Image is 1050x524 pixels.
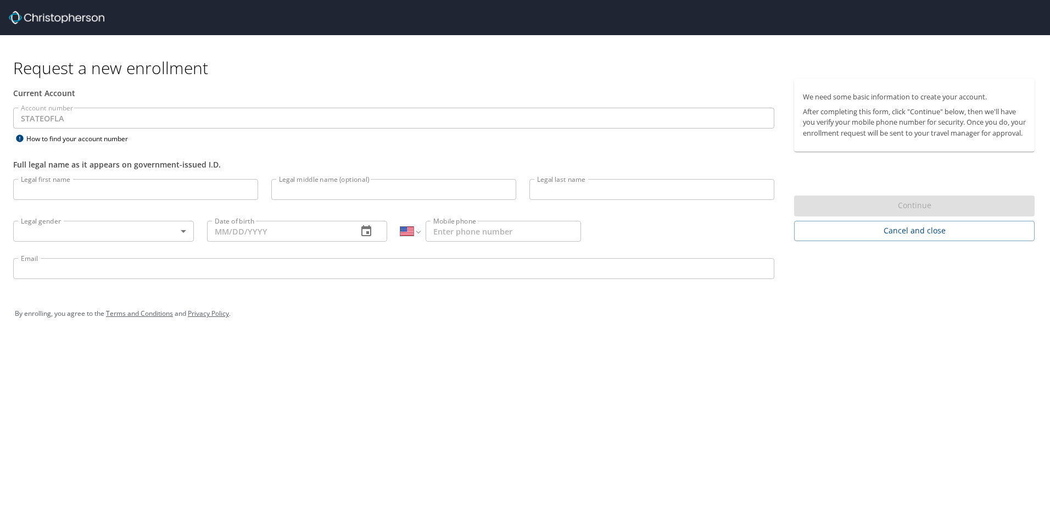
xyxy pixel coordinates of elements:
a: Terms and Conditions [106,309,173,318]
div: How to find your account number [13,132,150,146]
input: MM/DD/YYYY [207,221,349,242]
p: We need some basic information to create your account. [803,92,1026,102]
input: Enter phone number [426,221,581,242]
div: By enrolling, you agree to the and . [15,300,1035,327]
div: Full legal name as it appears on government-issued I.D. [13,159,774,170]
a: Privacy Policy [188,309,229,318]
div: ​ [13,221,194,242]
div: Current Account [13,87,774,99]
p: After completing this form, click "Continue" below, then we'll have you verify your mobile phone ... [803,107,1026,138]
h1: Request a new enrollment [13,57,1043,79]
img: cbt logo [9,11,104,24]
button: Cancel and close [794,221,1035,241]
span: Cancel and close [803,224,1026,238]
